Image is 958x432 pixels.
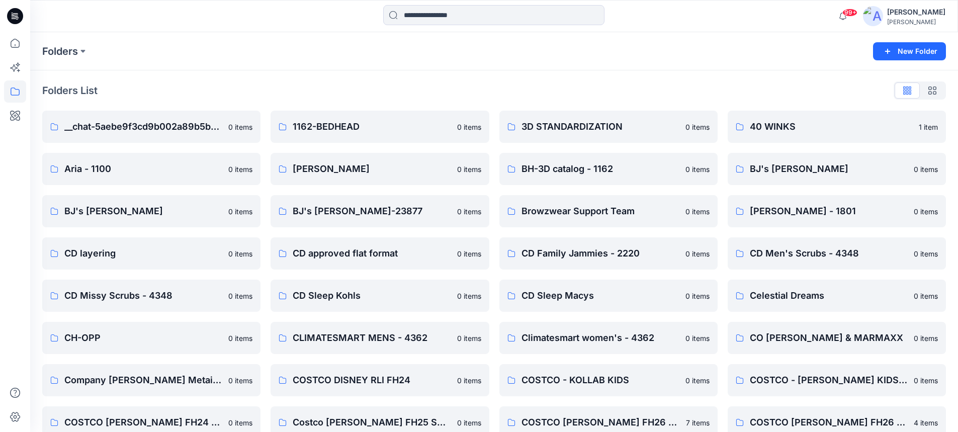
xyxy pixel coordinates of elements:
[728,364,946,396] a: COSTCO - [PERSON_NAME] KIDS - DESIGN USE0 items
[685,164,710,175] p: 0 items
[457,122,481,132] p: 0 items
[64,162,222,176] p: Aria - 1100
[42,280,260,312] a: CD Missy Scrubs - 43480 items
[64,415,222,429] p: COSTCO [PERSON_NAME] FH24 SMS
[728,322,946,354] a: CO [PERSON_NAME] & MARMAXX0 items
[42,364,260,396] a: Company [PERSON_NAME] Metail Project0 items
[685,248,710,259] p: 0 items
[499,280,718,312] a: CD Sleep Macys0 items
[685,291,710,301] p: 0 items
[228,248,252,259] p: 0 items
[42,237,260,270] a: CD layering0 items
[914,164,938,175] p: 0 items
[685,122,710,132] p: 0 items
[228,417,252,428] p: 0 items
[271,280,489,312] a: CD Sleep Kohls0 items
[228,375,252,386] p: 0 items
[64,373,222,387] p: Company [PERSON_NAME] Metail Project
[499,153,718,185] a: BH-3D catalog - 11620 items
[873,42,946,60] button: New Folder
[750,120,913,134] p: 40 WINKS
[457,417,481,428] p: 0 items
[521,373,679,387] p: COSTCO - KOLLAB KIDS
[863,6,883,26] img: avatar
[728,111,946,143] a: 40 WINKS1 item
[521,162,679,176] p: BH-3D catalog - 1162
[499,237,718,270] a: CD Family Jammies - 22200 items
[887,6,945,18] div: [PERSON_NAME]
[521,204,679,218] p: Browzwear Support Team
[228,206,252,217] p: 0 items
[914,248,938,259] p: 0 items
[42,322,260,354] a: CH-OPP0 items
[228,291,252,301] p: 0 items
[685,333,710,343] p: 0 items
[750,415,908,429] p: COSTCO [PERSON_NAME] FH26 STYLE 12-5543
[293,246,451,261] p: CD approved flat format
[457,164,481,175] p: 0 items
[293,204,451,218] p: BJ's [PERSON_NAME]-23877
[750,331,908,345] p: CO [PERSON_NAME] & MARMAXX
[293,331,451,345] p: CLIMATESMART MENS - 4362
[228,122,252,132] p: 0 items
[521,246,679,261] p: CD Family Jammies - 2220
[293,289,451,303] p: CD Sleep Kohls
[521,415,680,429] p: COSTCO [PERSON_NAME] FH26 3D
[887,18,945,26] div: [PERSON_NAME]
[750,373,908,387] p: COSTCO - [PERSON_NAME] KIDS - DESIGN USE
[499,111,718,143] a: 3D STANDARDIZATION0 items
[457,375,481,386] p: 0 items
[728,237,946,270] a: CD Men's Scrubs - 43480 items
[457,248,481,259] p: 0 items
[64,289,222,303] p: CD Missy Scrubs - 4348
[42,83,98,98] p: Folders List
[685,375,710,386] p: 0 items
[42,111,260,143] a: __chat-5aebe9f3cd9b002a89b5be28-624f19e55aa0cfebf6bcfe850 items
[271,111,489,143] a: 1162-BEDHEAD0 items
[228,333,252,343] p: 0 items
[914,291,938,301] p: 0 items
[750,246,908,261] p: CD Men's Scrubs - 4348
[293,415,451,429] p: Costco [PERSON_NAME] FH25 SMS
[750,289,908,303] p: Celestial Dreams
[521,331,679,345] p: Climatesmart women's - 4362
[457,291,481,301] p: 0 items
[271,195,489,227] a: BJ's [PERSON_NAME]-238770 items
[457,206,481,217] p: 0 items
[499,195,718,227] a: Browzwear Support Team0 items
[685,206,710,217] p: 0 items
[499,364,718,396] a: COSTCO - KOLLAB KIDS0 items
[914,375,938,386] p: 0 items
[728,195,946,227] a: [PERSON_NAME] - 18010 items
[42,153,260,185] a: Aria - 11000 items
[64,120,222,134] p: __chat-5aebe9f3cd9b002a89b5be28-624f19e55aa0cfebf6bcfe85
[271,153,489,185] a: [PERSON_NAME]0 items
[64,331,222,345] p: CH-OPP
[919,122,938,132] p: 1 item
[521,289,679,303] p: CD Sleep Macys
[914,417,938,428] p: 4 items
[271,237,489,270] a: CD approved flat format0 items
[914,206,938,217] p: 0 items
[728,153,946,185] a: BJ's [PERSON_NAME]0 items
[914,333,938,343] p: 0 items
[228,164,252,175] p: 0 items
[42,195,260,227] a: BJ's [PERSON_NAME]0 items
[842,9,857,17] span: 99+
[271,322,489,354] a: CLIMATESMART MENS - 43620 items
[293,120,451,134] p: 1162-BEDHEAD
[64,204,222,218] p: BJ's [PERSON_NAME]
[293,162,451,176] p: [PERSON_NAME]
[750,162,908,176] p: BJ's [PERSON_NAME]
[42,44,78,58] a: Folders
[686,417,710,428] p: 7 items
[293,373,451,387] p: COSTCO DISNEY RLI FH24
[499,322,718,354] a: Climatesmart women's - 43620 items
[457,333,481,343] p: 0 items
[64,246,222,261] p: CD layering
[728,280,946,312] a: Celestial Dreams0 items
[271,364,489,396] a: COSTCO DISNEY RLI FH240 items
[521,120,679,134] p: 3D STANDARDIZATION
[750,204,908,218] p: [PERSON_NAME] - 1801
